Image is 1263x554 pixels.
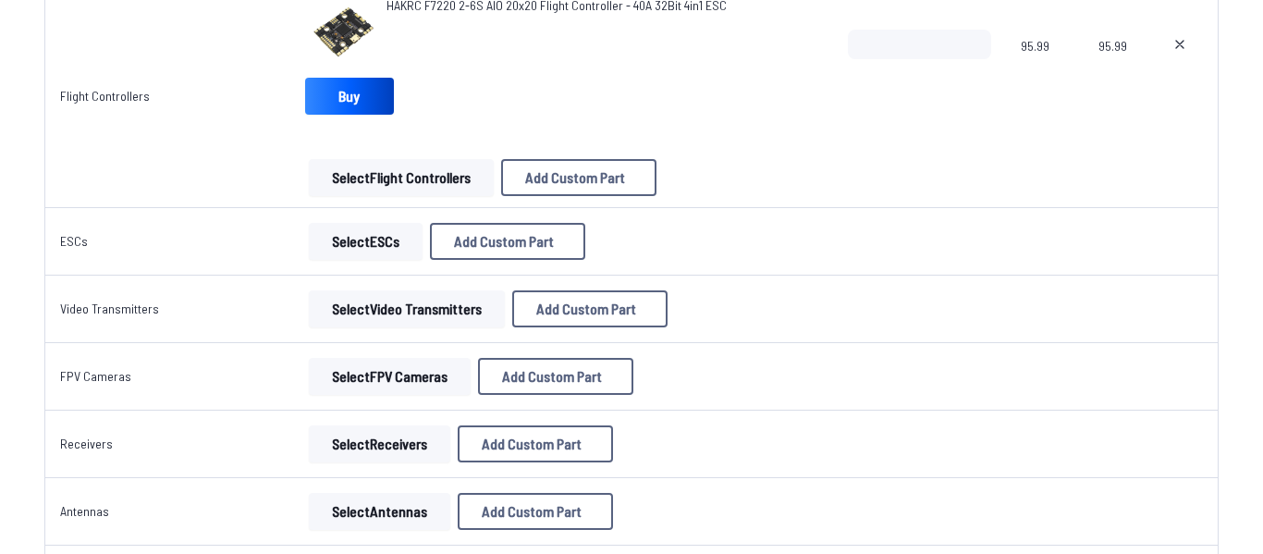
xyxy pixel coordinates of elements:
a: Video Transmitters [60,301,159,316]
a: ESCs [60,233,88,249]
span: 95.99 [1098,30,1127,118]
a: Antennas [60,503,109,519]
button: Add Custom Part [430,223,585,260]
span: Add Custom Part [536,302,636,316]
span: Add Custom Part [454,234,554,249]
button: Add Custom Part [512,290,668,327]
a: SelectESCs [305,223,426,260]
button: Add Custom Part [458,493,613,530]
span: Add Custom Part [502,369,602,384]
span: 95.99 [1021,30,1069,118]
a: SelectVideo Transmitters [305,290,509,327]
a: Receivers [60,436,113,451]
a: FPV Cameras [60,368,131,384]
button: Add Custom Part [501,159,656,196]
a: SelectFPV Cameras [305,358,474,395]
button: SelectFlight Controllers [309,159,494,196]
button: SelectESCs [309,223,423,260]
span: Add Custom Part [482,504,582,519]
button: Add Custom Part [458,425,613,462]
button: SelectAntennas [309,493,450,530]
a: Flight Controllers [60,88,150,104]
button: SelectVideo Transmitters [309,290,505,327]
a: SelectFlight Controllers [305,159,497,196]
button: SelectReceivers [309,425,450,462]
span: Add Custom Part [482,437,582,451]
a: SelectReceivers [305,425,454,462]
button: SelectFPV Cameras [309,358,471,395]
a: SelectAntennas [305,493,454,530]
span: Add Custom Part [525,170,625,185]
button: Add Custom Part [478,358,633,395]
a: Buy [305,78,394,115]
